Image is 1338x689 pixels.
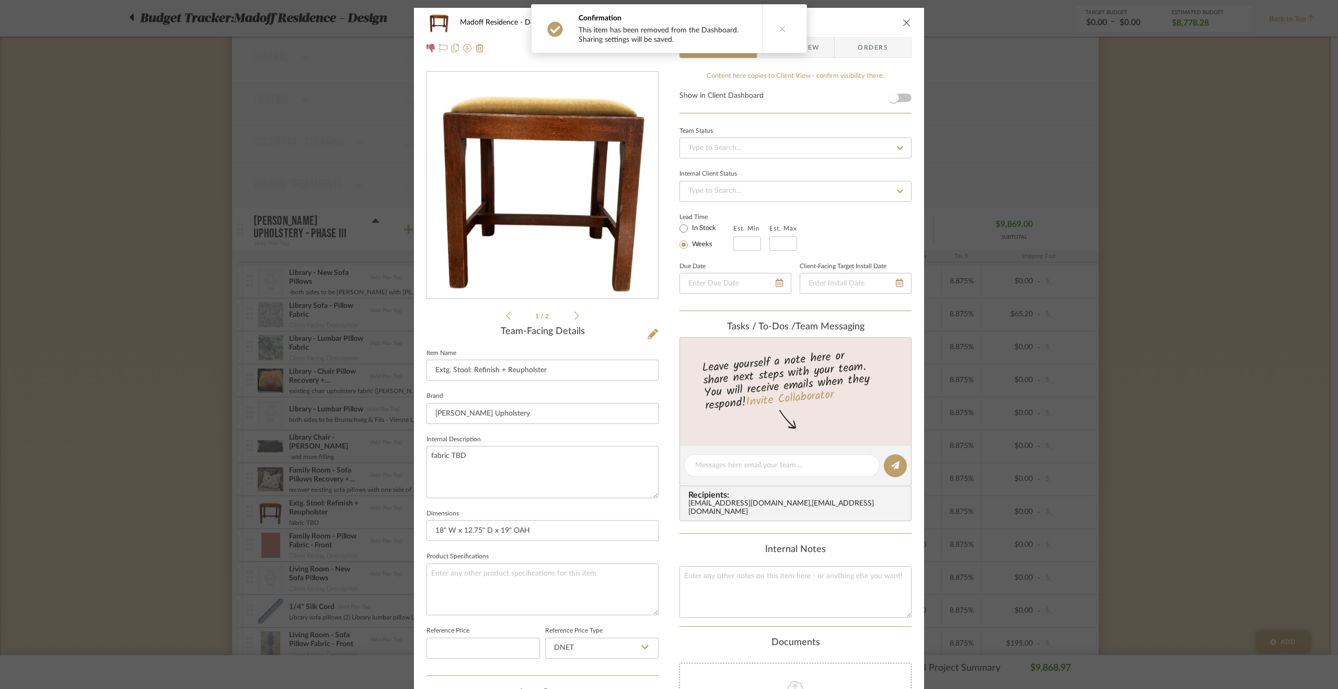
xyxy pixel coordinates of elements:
[426,12,452,33] img: c89edba9-6d87-41b0-b95e-6e7c805870c9_48x40.jpg
[846,37,899,58] span: Orders
[902,18,912,27] button: close
[800,264,886,269] label: Client-Facing Target Install Date
[679,637,912,649] div: Documents
[579,26,752,44] div: This item has been removed from the Dashboard. Sharing settings will be saved.
[426,360,659,381] input: Enter Item Name
[688,490,907,500] span: Recipients:
[679,321,912,333] div: team Messaging
[426,554,489,559] label: Product Specifications
[769,225,797,232] label: Est. Max
[426,326,659,338] div: Team-Facing Details
[679,212,733,222] label: Lead Time
[427,72,658,299] div: 0
[426,403,659,424] input: Enter Brand
[679,71,912,82] div: Content here copies to Client View - confirm visibility there.
[460,19,553,26] span: Madoff Residence - Design
[679,129,713,134] div: Team Status
[745,386,835,412] a: Invite Collaborator
[678,344,913,415] div: Leave yourself a note here or share next steps with your team. You will receive emails when they ...
[535,313,540,319] span: 1
[476,44,484,52] img: Remove from project
[545,628,603,634] label: Reference Price Type
[679,264,706,269] label: Due Date
[690,224,716,233] label: In Stock
[690,240,712,249] label: Weeks
[679,181,912,202] input: Type to Search…
[426,511,459,516] label: Dimensions
[679,171,737,177] div: Internal Client Status
[426,520,659,541] input: Enter the dimensions of this item
[426,437,481,442] label: Internal Description
[679,222,733,251] mat-radio-group: Select item type
[540,313,545,319] span: /
[800,273,912,294] input: Enter Install Date
[733,225,760,232] label: Est. Min
[771,37,820,58] span: Client View
[679,273,791,294] input: Enter Due Date
[688,500,907,516] div: [EMAIL_ADDRESS][DOMAIN_NAME] , [EMAIL_ADDRESS][DOMAIN_NAME]
[426,628,469,634] label: Reference Price
[679,137,912,158] input: Type to Search…
[426,394,443,399] label: Brand
[426,351,456,356] label: Item Name
[435,72,650,299] img: c89edba9-6d87-41b0-b95e-6e7c805870c9_436x436.jpg
[579,13,752,24] div: Confirmation
[679,544,912,556] div: Internal Notes
[545,313,550,319] span: 2
[727,322,795,331] span: Tasks / To-Dos /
